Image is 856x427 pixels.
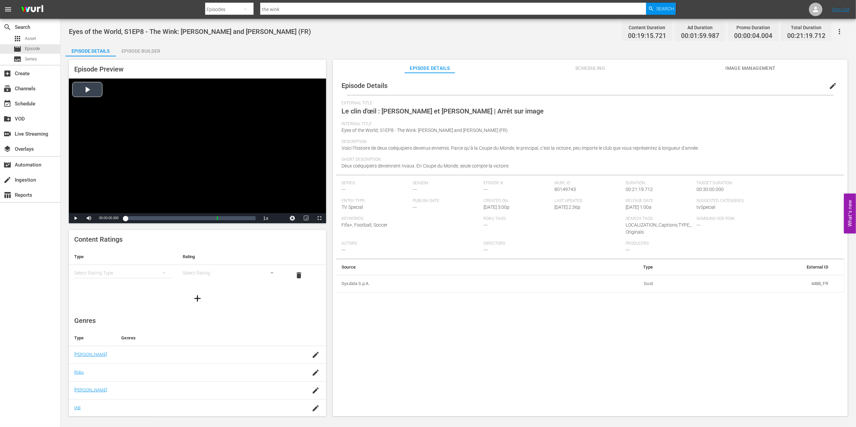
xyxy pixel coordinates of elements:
[3,145,11,153] span: Overlays
[342,128,508,133] span: Eyes of the World, S1EP8 - The Wink: [PERSON_NAME] and [PERSON_NAME] (FR)
[342,204,363,210] span: TV Special
[336,259,547,275] th: Source
[825,78,841,94] button: edit
[656,3,674,15] span: Search
[628,32,666,40] span: 00:19:15.721
[628,23,666,32] div: Content Duration
[555,204,581,210] span: [DATE] 2:36p
[565,64,616,73] span: Scheduling
[25,45,40,52] span: Episode
[697,204,716,210] span: tvSpecial
[13,55,21,63] span: subtitles
[342,187,346,192] span: ---
[116,43,166,56] button: Episode Builder
[3,23,11,31] span: Search
[342,181,409,186] span: Series:
[342,139,836,145] span: Description
[626,198,693,204] span: Release Date:
[405,64,455,73] span: Episode Details
[626,222,691,235] span: LOCALIZATION_Captions,TYPE_Originals
[681,23,719,32] div: Ad Duration
[413,198,480,204] span: Publish Date:
[286,213,299,223] button: Jump To Time
[697,181,836,186] span: Target Duration:
[342,122,836,127] span: Internal Title
[626,247,630,252] span: ---
[787,23,825,32] div: Total Duration
[3,191,11,199] span: Reports
[342,163,509,169] span: Deux coéquipiers deviennent rivaux. En Coupe du Monde, seule compte la victoire.
[626,187,653,192] span: 00:21:19.712
[69,249,177,265] th: Type
[484,241,622,246] span: Directors
[342,157,836,162] span: Short Description
[697,216,764,222] span: Samsung VOD Row:
[484,204,509,210] span: [DATE] 3:00p
[626,241,764,246] span: Producers
[342,216,480,222] span: Keywords:
[25,35,36,42] span: Asset
[3,85,11,93] span: Channels
[484,222,488,228] span: ---
[295,271,303,279] span: delete
[484,181,551,186] span: Episode #:
[697,198,836,204] span: Suggested Categories:
[69,79,326,223] div: Video Player
[69,330,116,346] th: Type
[547,259,658,275] th: Type
[697,222,701,228] span: ---
[99,216,119,220] span: 00:00:00.000
[484,187,488,192] span: ---
[74,235,123,243] span: Content Ratings
[484,247,488,252] span: ---
[74,370,84,375] a: Roku
[734,32,772,40] span: 00:00:04.004
[65,43,116,59] div: Episode Details
[555,181,622,186] span: Wurl ID:
[626,204,651,210] span: [DATE] 1:00a
[16,2,48,17] img: ans4CAIJ8jUAAAAAAAAAAAAAAAAAAAAAAAAgQb4GAAAAAAAAAAAAAAAAAAAAAAAAJMjXAAAAAAAAAAAAAAAAAAAAAAAAgAT5G...
[413,187,417,192] span: ---
[413,181,480,186] span: Season:
[681,32,719,40] span: 00:01:59.987
[555,187,576,192] span: 80149743
[342,198,409,204] span: Entry Type:
[69,28,311,36] span: Eyes of the World, S1EP8 - The Wink: [PERSON_NAME] and [PERSON_NAME] (FR)
[13,35,21,43] span: Asset
[74,317,96,325] span: Genres
[829,82,837,90] span: edit
[547,275,658,292] td: Guid
[336,259,844,293] table: simple table
[626,181,693,186] span: Duration:
[82,213,96,223] button: Mute
[69,213,82,223] button: Play
[74,65,124,73] span: Episode Preview
[3,100,11,108] span: Schedule
[658,259,834,275] th: External ID
[177,249,286,265] th: Rating
[844,194,856,234] button: Open Feedback Widget
[626,216,693,222] span: Search Tags:
[413,204,417,210] span: ---
[3,69,11,78] span: Create
[342,222,388,228] span: Fifa+, Football, Soccer
[336,275,547,292] th: Sysdata S.p.A.
[25,56,37,62] span: Series
[658,275,834,292] td: 4488_FR
[116,330,298,346] th: Genres
[3,161,11,169] span: Automation
[555,198,622,204] span: Last Updated:
[342,241,480,246] span: Actors
[787,32,825,40] span: 00:21:19.712
[3,176,11,184] span: Ingestion
[299,213,313,223] button: Picture-in-Picture
[291,267,307,283] button: delete
[116,43,166,59] div: Episode Builder
[342,107,544,115] span: Le clin d'œil : [PERSON_NAME] et [PERSON_NAME] | Arrêt sur image
[65,43,116,56] button: Episode Details
[342,145,699,151] span: Voici l’histoire de deux coéquipiers devenus ennemis. Parce qu’à la Coupe du Monde, le principal,...
[725,64,776,73] span: Image Management
[313,213,326,223] button: Fullscreen
[484,216,622,222] span: Roku Tags:
[74,405,81,410] a: IAB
